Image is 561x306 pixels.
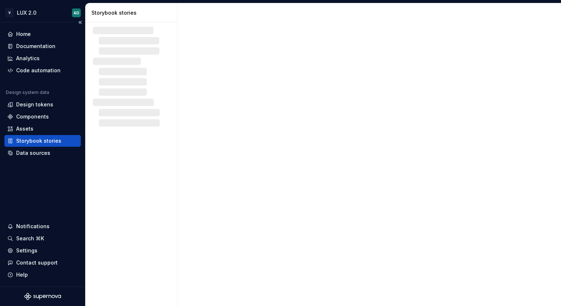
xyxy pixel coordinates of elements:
[17,9,36,17] div: LUX 2.0
[16,149,50,157] div: Data sources
[16,101,53,108] div: Design tokens
[16,235,44,242] div: Search ⌘K
[75,17,85,28] button: Collapse sidebar
[16,43,55,50] div: Documentation
[16,67,61,74] div: Code automation
[4,111,81,123] a: Components
[4,123,81,135] a: Assets
[16,113,49,120] div: Components
[4,28,81,40] a: Home
[4,65,81,76] a: Code automation
[91,9,174,17] div: Storybook stories
[16,259,58,266] div: Contact support
[16,55,40,62] div: Analytics
[4,52,81,64] a: Analytics
[73,10,79,16] div: AD
[4,135,81,147] a: Storybook stories
[6,90,49,95] div: Design system data
[4,40,81,52] a: Documentation
[16,137,61,145] div: Storybook stories
[4,233,81,244] button: Search ⌘K
[4,221,81,232] button: Notifications
[1,5,84,21] button: VLUX 2.0AD
[4,245,81,256] a: Settings
[4,99,81,110] a: Design tokens
[16,125,33,132] div: Assets
[4,257,81,269] button: Contact support
[5,8,14,17] div: V
[4,147,81,159] a: Data sources
[16,247,37,254] div: Settings
[4,269,81,281] button: Help
[16,271,28,278] div: Help
[24,293,61,300] svg: Supernova Logo
[16,30,31,38] div: Home
[16,223,50,230] div: Notifications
